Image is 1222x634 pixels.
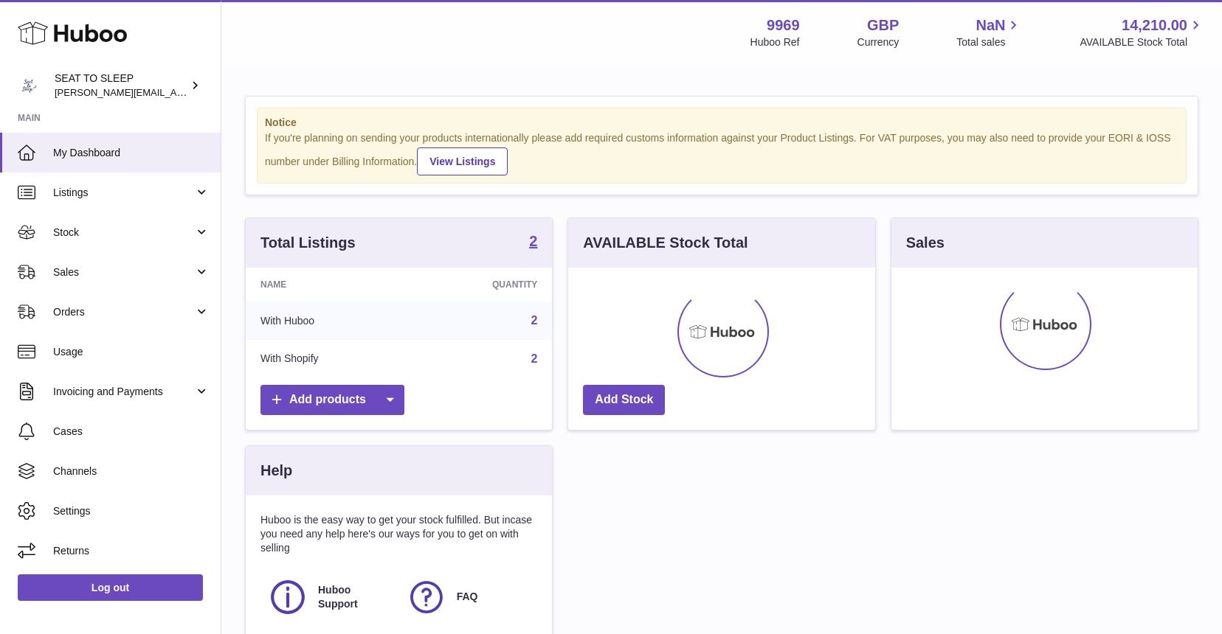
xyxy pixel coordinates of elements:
h3: AVAILABLE Stock Total [583,233,748,253]
a: Huboo Support [268,577,392,617]
span: Usage [53,345,210,359]
a: Add Stock [583,385,665,415]
img: amy@seattosleep.co.uk [18,74,40,97]
span: Channels [53,464,210,478]
a: Log out [18,574,203,601]
span: Invoicing and Payments [53,385,194,399]
h3: Sales [906,233,945,253]
strong: GBP [867,15,899,35]
th: Name [246,268,411,302]
span: Cases [53,425,210,439]
span: Returns [53,544,210,558]
th: Quantity [411,268,552,302]
div: Currency [857,35,900,49]
span: Orders [53,305,194,319]
p: Huboo is the easy way to get your stock fulfilled. But incase you need any help here's our ways f... [260,513,537,555]
a: View Listings [417,147,508,175]
strong: Notice [265,116,1178,130]
span: Total sales [956,35,1022,49]
a: NaN Total sales [956,15,1022,49]
a: 2 [531,314,537,327]
span: Sales [53,265,194,279]
a: 2 [531,352,537,365]
div: If you're planning on sending your products internationally please add required customs informati... [265,131,1178,175]
a: FAQ [407,577,531,617]
span: Huboo Support [318,583,390,611]
span: Stock [53,226,194,240]
td: With Huboo [246,302,411,340]
h3: Help [260,461,292,481]
span: Settings [53,504,210,518]
span: Listings [53,186,194,200]
h3: Total Listings [260,233,356,253]
span: AVAILABLE Stock Total [1080,35,1204,49]
td: With Shopify [246,340,411,378]
span: FAQ [457,590,478,604]
a: Add products [260,385,404,415]
span: [PERSON_NAME][EMAIL_ADDRESS][DOMAIN_NAME] [55,86,296,98]
span: NaN [976,15,1005,35]
strong: 2 [529,234,537,248]
strong: 9969 [767,15,800,35]
span: My Dashboard [53,146,210,160]
div: SEAT TO SLEEP [55,72,187,100]
span: 14,210.00 [1122,15,1187,35]
div: Huboo Ref [750,35,800,49]
a: 2 [529,234,537,251]
a: 14,210.00 AVAILABLE Stock Total [1080,15,1204,49]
